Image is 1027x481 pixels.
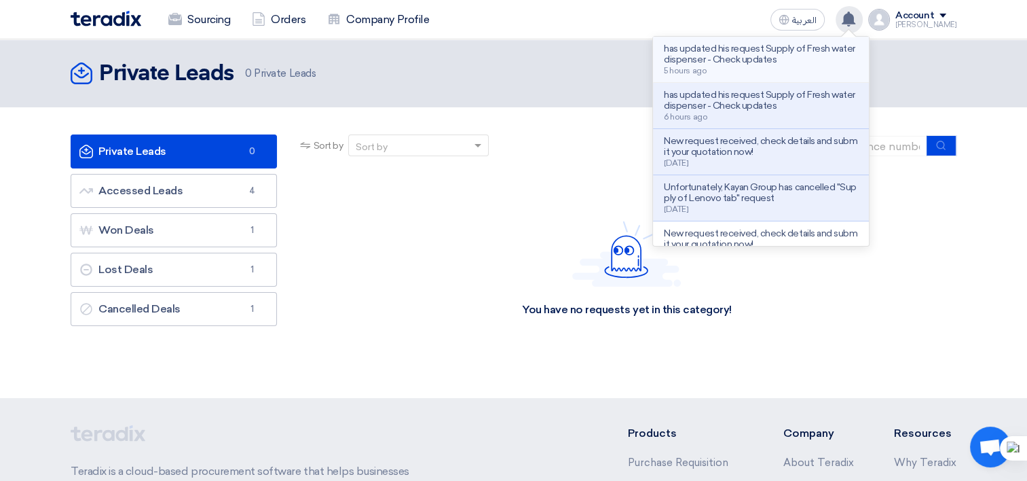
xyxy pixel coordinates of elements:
[245,67,252,79] span: 0
[664,158,688,168] span: [DATE]
[664,43,858,65] p: has updated his request Supply of Fresh water dispenser - Check updates
[868,9,890,31] img: profile_test.png
[522,303,732,317] div: You have no requests yet in this category!
[572,221,681,287] img: Hello
[783,457,853,469] a: About Teradix
[783,425,853,442] li: Company
[71,213,277,247] a: Won Deals1
[71,135,277,168] a: Private Leads0
[894,425,956,442] li: Resources
[244,224,260,237] span: 1
[244,263,260,277] span: 1
[895,10,934,22] div: Account
[894,457,956,469] a: Why Teradix
[664,66,707,75] span: 5 hours ago
[664,136,858,158] p: New request received, check details and submit your quotation now!
[628,425,743,442] li: Products
[792,16,817,25] span: العربية
[664,90,858,111] p: has updated his request Supply of Fresh water dispenser - Check updates
[664,204,688,214] span: [DATE]
[71,11,141,26] img: Teradix logo
[245,66,316,82] span: Private Leads
[157,5,241,35] a: Sourcing
[664,112,707,122] span: 6 hours ago
[244,145,260,158] span: 0
[664,228,858,250] p: New request received, check details and submit your quotation now!
[71,292,277,326] a: Cancelled Deals1
[316,5,440,35] a: Company Profile
[244,302,260,316] span: 1
[356,140,388,154] div: Sort by
[628,457,728,469] a: Purchase Requisition
[770,9,825,31] button: العربية
[71,174,277,208] a: Accessed Leads4
[99,60,234,88] h2: Private Leads
[241,5,316,35] a: Orders
[244,184,260,198] span: 4
[664,182,858,204] p: Unfortunately, Kayan Group has cancelled "Supply of Lenovo tab" request
[71,253,277,287] a: Lost Deals1
[970,427,1011,467] a: Open chat
[314,139,343,153] span: Sort by
[895,21,956,29] div: [PERSON_NAME]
